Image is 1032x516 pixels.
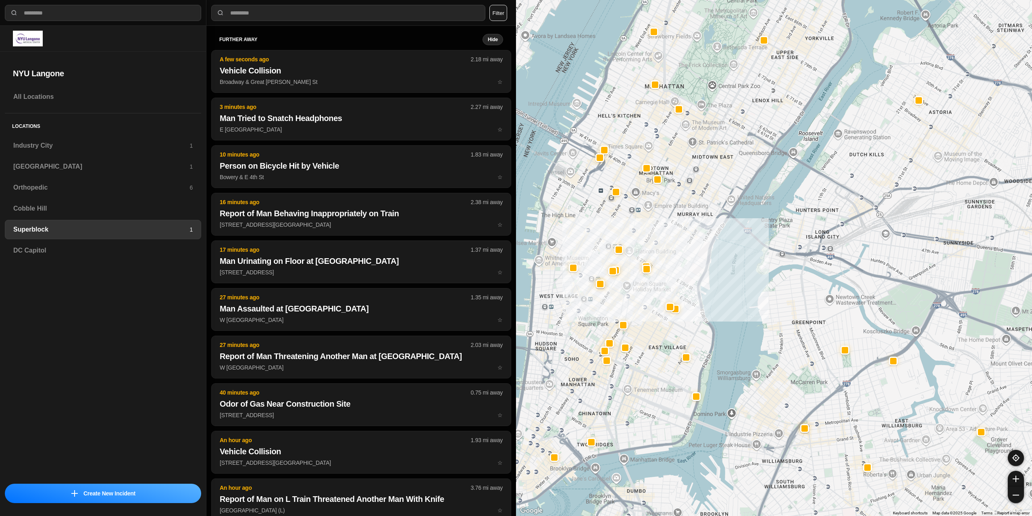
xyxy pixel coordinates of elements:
h5: further away [219,36,483,43]
p: An hour ago [220,436,471,444]
a: All Locations [5,87,201,107]
h3: Industry City [13,141,189,150]
p: 10 minutes ago [220,150,471,159]
a: Orthopedic6 [5,178,201,197]
p: 2.18 mi away [471,55,503,63]
h2: Report of Man on L Train Threatened Another Man With Knife [220,493,503,505]
p: Create New Incident [83,489,135,497]
img: search [10,9,18,17]
a: Open this area in Google Maps (opens a new window) [518,506,545,516]
span: star [497,126,503,133]
button: Keyboard shortcuts [893,510,928,516]
button: 27 minutes ago2.03 mi awayReport of Man Threatening Another Man at [GEOGRAPHIC_DATA]W [GEOGRAPHIC... [211,336,511,378]
p: 2.27 mi away [471,103,503,111]
a: DC Capitol [5,241,201,260]
a: Terms (opens in new tab) [981,511,992,515]
h3: DC Capitol [13,246,193,255]
p: A few seconds ago [220,55,471,63]
h3: Cobble Hill [13,204,193,213]
p: E [GEOGRAPHIC_DATA] [220,125,503,134]
p: [STREET_ADDRESS][GEOGRAPHIC_DATA] [220,221,503,229]
button: 40 minutes ago0.75 mi awayOdor of Gas Near Construction Site[STREET_ADDRESS]star [211,383,511,426]
p: 2.03 mi away [471,341,503,349]
p: [GEOGRAPHIC_DATA] (L) [220,506,503,514]
p: 1.83 mi away [471,150,503,159]
h2: Report of Man Threatening Another Man at [GEOGRAPHIC_DATA] [220,351,503,362]
p: 40 minutes ago [220,389,471,397]
p: 0.75 mi away [471,389,503,397]
button: recenter [1008,450,1024,466]
p: 3.76 mi away [471,484,503,492]
h2: Man Urinating on Floor at [GEOGRAPHIC_DATA] [220,255,503,267]
p: 1.37 mi away [471,246,503,254]
button: zoom-out [1008,487,1024,503]
button: iconCreate New Incident [5,484,201,503]
button: 10 minutes ago1.83 mi awayPerson on Bicycle Hit by VehicleBowery & E 4th Ststar [211,145,511,188]
h2: Man Assaulted at [GEOGRAPHIC_DATA] [220,303,503,314]
p: 3 minutes ago [220,103,471,111]
button: 16 minutes ago2.38 mi awayReport of Man Behaving Inappropriately on Train[STREET_ADDRESS][GEOGRAP... [211,193,511,236]
h3: All Locations [13,92,193,102]
h2: Report of Man Behaving Inappropriately on Train [220,208,503,219]
img: icon [71,490,78,497]
a: 10 minutes ago1.83 mi awayPerson on Bicycle Hit by VehicleBowery & E 4th Ststar [211,173,511,180]
p: Broadway & Great [PERSON_NAME] St [220,78,503,86]
a: Cobble Hill [5,199,201,218]
p: 1.35 mi away [471,293,503,301]
h3: [GEOGRAPHIC_DATA] [13,162,189,171]
p: Bowery & E 4th St [220,173,503,181]
span: star [497,221,503,228]
p: W [GEOGRAPHIC_DATA] [220,316,503,324]
span: star [497,269,503,276]
a: 40 minutes ago0.75 mi awayOdor of Gas Near Construction Site[STREET_ADDRESS]star [211,412,511,418]
h2: Person on Bicycle Hit by Vehicle [220,160,503,171]
a: 17 minutes ago1.37 mi awayMan Urinating on Floor at [GEOGRAPHIC_DATA][STREET_ADDRESS]star [211,269,511,276]
h2: Vehicle Collision [220,446,503,457]
p: [STREET_ADDRESS][GEOGRAPHIC_DATA] [220,459,503,467]
button: Hide [483,34,503,45]
button: A few seconds ago2.18 mi awayVehicle CollisionBroadway & Great [PERSON_NAME] Ststar [211,50,511,93]
h2: Man Tried to Snatch Headphones [220,113,503,124]
button: Filter [489,5,507,21]
a: Industry City1 [5,136,201,155]
a: An hour ago1.93 mi awayVehicle Collision[STREET_ADDRESS][GEOGRAPHIC_DATA]star [211,459,511,466]
p: 17 minutes ago [220,246,471,254]
span: Map data ©2025 Google [932,511,976,515]
span: star [497,317,503,323]
button: An hour ago1.93 mi awayVehicle Collision[STREET_ADDRESS][GEOGRAPHIC_DATA]star [211,431,511,474]
a: Superblock1 [5,220,201,239]
span: star [497,174,503,180]
img: logo [13,31,43,46]
img: Google [518,506,545,516]
p: 2.38 mi away [471,198,503,206]
h3: Orthopedic [13,183,189,192]
h2: NYU Langone [13,68,193,79]
a: 27 minutes ago2.03 mi awayReport of Man Threatening Another Man at [GEOGRAPHIC_DATA]W [GEOGRAPHIC... [211,364,511,371]
img: recenter [1012,454,1020,462]
p: 1.93 mi away [471,436,503,444]
button: 27 minutes ago1.35 mi awayMan Assaulted at [GEOGRAPHIC_DATA]W [GEOGRAPHIC_DATA]star [211,288,511,331]
h3: Superblock [13,225,189,234]
a: An hour ago3.76 mi awayReport of Man on L Train Threatened Another Man With Knife[GEOGRAPHIC_DATA... [211,507,511,514]
h2: Odor of Gas Near Construction Site [220,398,503,409]
span: star [497,507,503,514]
span: star [497,412,503,418]
h2: Vehicle Collision [220,65,503,76]
h5: Locations [5,113,201,136]
a: 16 minutes ago2.38 mi awayReport of Man Behaving Inappropriately on Train[STREET_ADDRESS][GEOGRAP... [211,221,511,228]
span: star [497,364,503,371]
span: star [497,460,503,466]
p: 27 minutes ago [220,293,471,301]
span: star [497,79,503,85]
p: [STREET_ADDRESS] [220,411,503,419]
p: An hour ago [220,484,471,492]
img: zoom-out [1013,492,1019,498]
p: 1 [189,163,193,171]
p: 27 minutes ago [220,341,471,349]
a: 3 minutes ago2.27 mi awayMan Tried to Snatch HeadphonesE [GEOGRAPHIC_DATA]star [211,126,511,133]
img: zoom-in [1013,476,1019,482]
button: 17 minutes ago1.37 mi awayMan Urinating on Floor at [GEOGRAPHIC_DATA][STREET_ADDRESS]star [211,240,511,283]
p: 16 minutes ago [220,198,471,206]
a: 27 minutes ago1.35 mi awayMan Assaulted at [GEOGRAPHIC_DATA]W [GEOGRAPHIC_DATA]star [211,316,511,323]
